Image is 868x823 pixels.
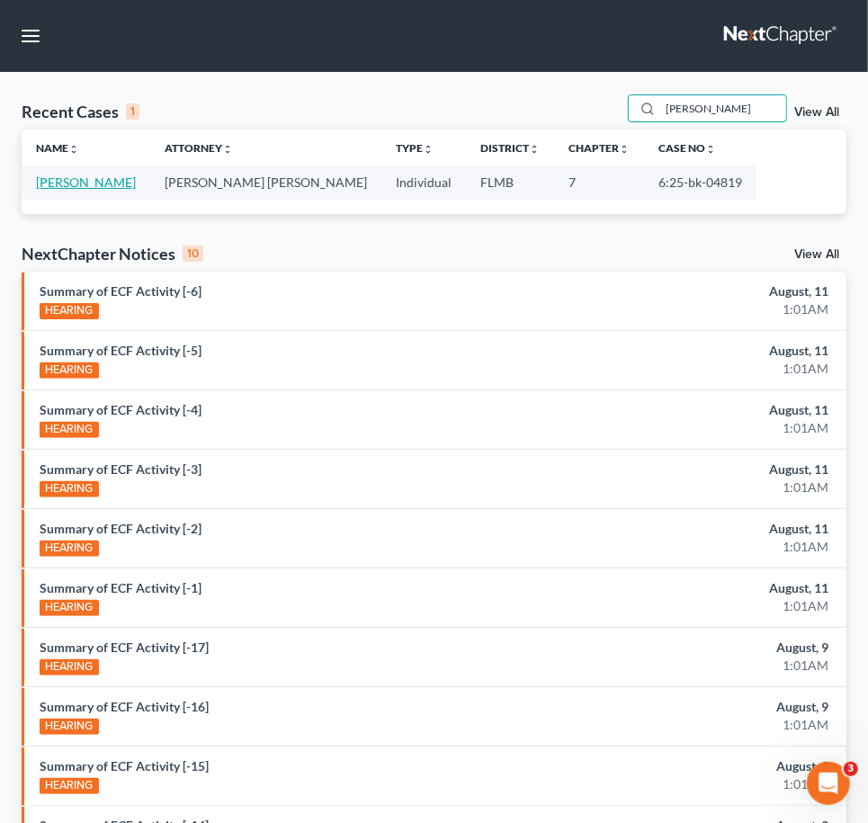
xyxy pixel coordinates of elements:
[577,479,828,496] div: 1:01AM
[423,144,434,155] i: unfold_more
[529,144,540,155] i: unfold_more
[222,144,233,155] i: unfold_more
[40,699,209,714] a: Summary of ECF Activity [-16]
[40,343,201,358] a: Summary of ECF Activity [-5]
[554,165,644,199] td: 7
[22,101,139,122] div: Recent Cases
[577,520,828,538] div: August, 11
[577,401,828,419] div: August, 11
[577,716,828,734] div: 1:01AM
[40,362,99,379] div: HEARING
[40,580,201,595] a: Summary of ECF Activity [-1]
[126,103,139,120] div: 1
[40,600,99,616] div: HEARING
[40,461,201,477] a: Summary of ECF Activity [-3]
[150,165,381,199] td: [PERSON_NAME] [PERSON_NAME]
[577,538,828,556] div: 1:01AM
[40,719,99,735] div: HEARING
[644,165,756,199] td: 6:25-bk-04819
[40,521,201,536] a: Summary of ECF Activity [-2]
[466,165,554,199] td: FLMB
[577,300,828,318] div: 1:01AM
[40,402,201,417] a: Summary of ECF Activity [-4]
[794,106,839,119] a: View All
[577,775,828,793] div: 1:01AM
[658,141,716,155] a: Case Nounfold_more
[577,282,828,300] div: August, 11
[660,95,786,121] input: Search by name...
[40,640,209,655] a: Summary of ECF Activity [-17]
[577,419,828,437] div: 1:01AM
[480,141,540,155] a: Districtunfold_more
[40,541,99,557] div: HEARING
[577,757,828,775] div: August, 9
[577,360,828,378] div: 1:01AM
[705,144,716,155] i: unfold_more
[844,762,858,776] span: 3
[36,141,79,155] a: Nameunfold_more
[40,422,99,438] div: HEARING
[794,248,839,261] a: View All
[577,342,828,360] div: August, 11
[40,481,99,497] div: HEARING
[577,639,828,657] div: August, 9
[40,758,209,774] a: Summary of ECF Activity [-15]
[577,657,828,675] div: 1:01AM
[381,165,466,199] td: Individual
[577,698,828,716] div: August, 9
[577,597,828,615] div: 1:01AM
[22,243,203,264] div: NextChapter Notices
[40,659,99,675] div: HEARING
[165,141,233,155] a: Attorneyunfold_more
[577,579,828,597] div: August, 11
[183,246,203,262] div: 10
[619,144,630,155] i: unfold_more
[568,141,630,155] a: Chapterunfold_more
[577,461,828,479] div: August, 11
[36,174,136,190] a: [PERSON_NAME]
[68,144,79,155] i: unfold_more
[40,283,201,299] a: Summary of ECF Activity [-6]
[807,762,850,805] iframe: Intercom live chat
[40,303,99,319] div: HEARING
[40,778,99,794] div: HEARING
[396,141,434,155] a: Typeunfold_more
